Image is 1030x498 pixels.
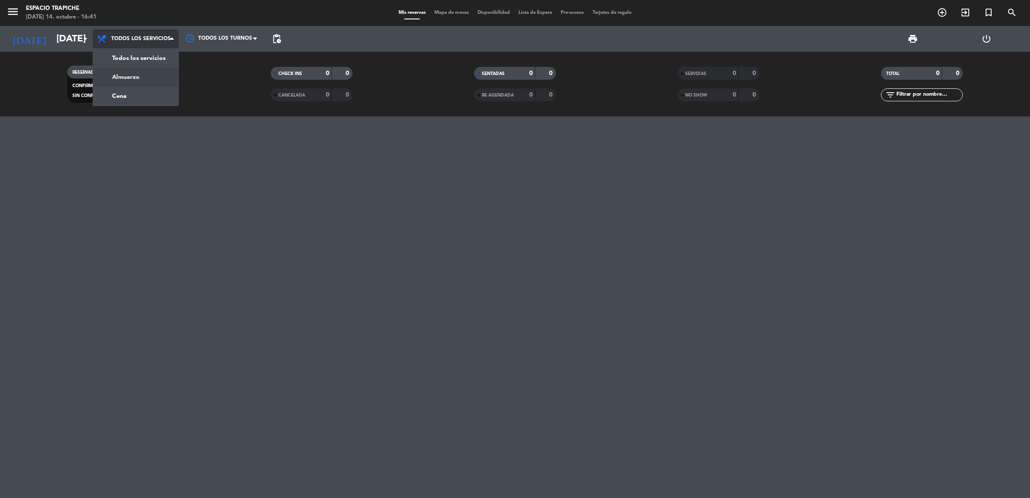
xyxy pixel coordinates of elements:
a: Cena [93,87,178,106]
strong: 0 [326,92,329,98]
span: CANCELADA [278,93,305,97]
span: Disponibilidad [473,10,514,15]
strong: 0 [752,70,758,76]
span: CONFIRMADA [72,84,102,88]
i: turned_in_not [983,7,994,18]
i: filter_list [885,90,896,100]
strong: 0 [733,92,736,98]
div: [DATE] 14. octubre - 16:41 [26,13,97,22]
span: SIN CONFIRMAR [72,94,107,98]
span: Mapa de mesas [430,10,473,15]
span: SERVIDAS [685,72,706,76]
span: Lista de Espera [514,10,556,15]
span: CHECK INS [278,72,302,76]
strong: 0 [936,70,939,76]
strong: 0 [326,70,329,76]
strong: 0 [549,70,554,76]
span: Pre-acceso [556,10,588,15]
span: RESERVADAS [72,70,100,75]
i: power_settings_new [981,34,992,44]
span: pending_actions [272,34,282,44]
span: RE AGENDADA [482,93,514,97]
span: Tarjetas de regalo [588,10,636,15]
button: menu [6,5,19,21]
input: Filtrar por nombre... [896,90,962,100]
span: SENTADAS [482,72,505,76]
i: add_circle_outline [937,7,947,18]
strong: 0 [346,92,351,98]
span: print [908,34,918,44]
i: [DATE] [6,29,52,48]
span: NO SHOW [685,93,707,97]
div: LOG OUT [950,26,1024,52]
a: Todos los servicios [93,49,178,68]
strong: 0 [733,70,736,76]
strong: 0 [529,92,533,98]
span: Mis reservas [394,10,430,15]
strong: 0 [752,92,758,98]
span: TOTAL [886,72,899,76]
i: exit_to_app [960,7,971,18]
strong: 0 [346,70,351,76]
i: search [1007,7,1017,18]
strong: 0 [529,70,533,76]
a: Almuerzo [93,68,178,87]
strong: 0 [956,70,961,76]
strong: 0 [549,92,554,98]
i: menu [6,5,19,18]
div: Espacio Trapiche [26,4,97,13]
i: arrow_drop_down [80,34,91,44]
span: Todos los servicios [111,36,171,42]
